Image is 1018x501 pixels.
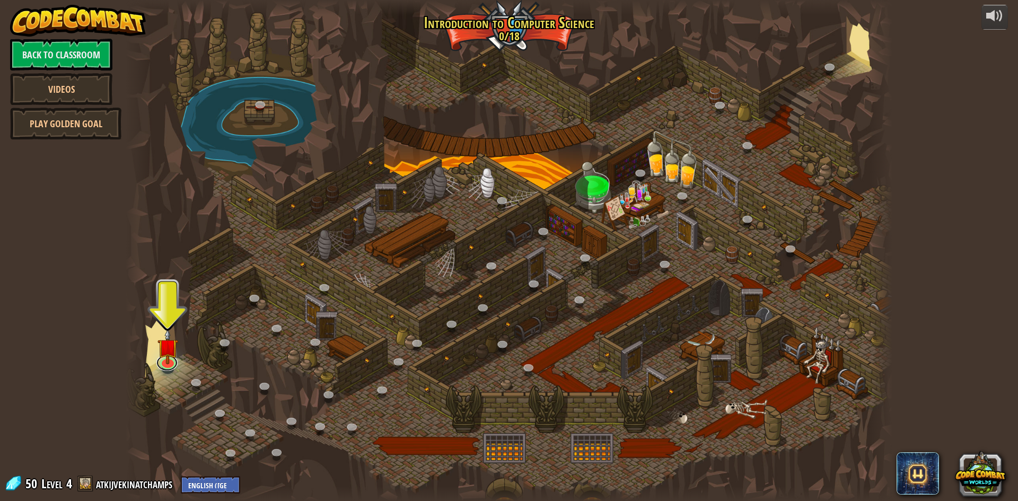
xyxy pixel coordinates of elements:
a: Back to Classroom [10,39,112,71]
a: Videos [10,73,112,105]
span: 50 [25,475,40,492]
a: atkijvekinatchamps [96,475,175,492]
img: level-banner-unstarted.png [157,329,178,364]
span: Level [41,475,63,493]
button: Adjust volume [981,5,1008,30]
a: Play Golden Goal [10,108,121,139]
span: 4 [66,475,72,492]
img: CodeCombat - Learn how to code by playing a game [10,5,146,37]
